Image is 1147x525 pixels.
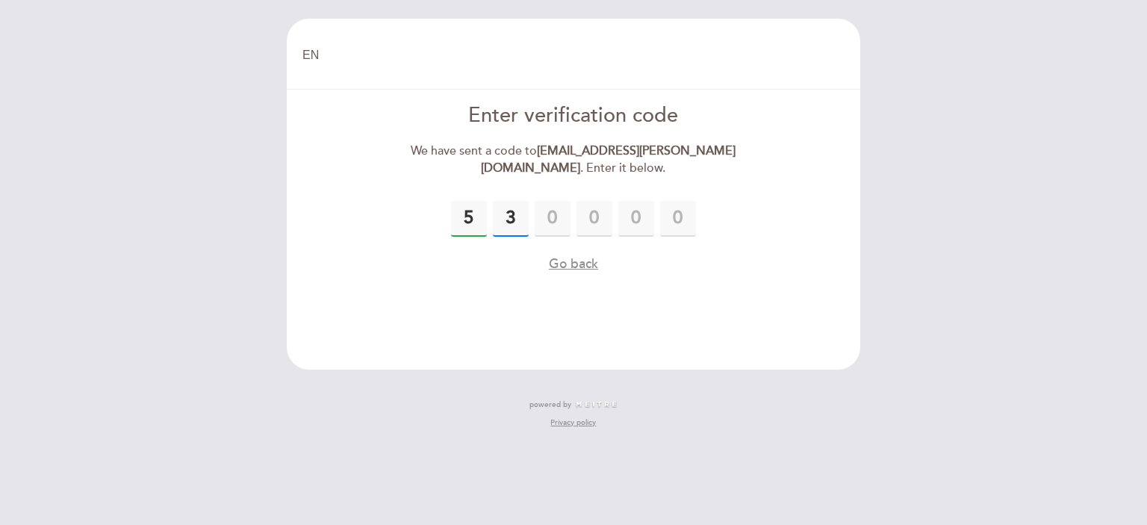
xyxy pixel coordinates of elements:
a: powered by [529,400,618,410]
input: 0 [618,201,654,237]
input: 0 [660,201,696,237]
a: Privacy policy [550,417,596,428]
input: 0 [451,201,487,237]
div: We have sent a code to . Enter it below. [402,143,745,177]
input: 0 [576,201,612,237]
input: 0 [535,201,571,237]
button: Go back [549,255,598,273]
span: powered by [529,400,571,410]
input: 0 [493,201,529,237]
img: MEITRE [575,401,618,408]
strong: [EMAIL_ADDRESS][PERSON_NAME][DOMAIN_NAME] [481,143,736,175]
div: Enter verification code [402,102,745,131]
